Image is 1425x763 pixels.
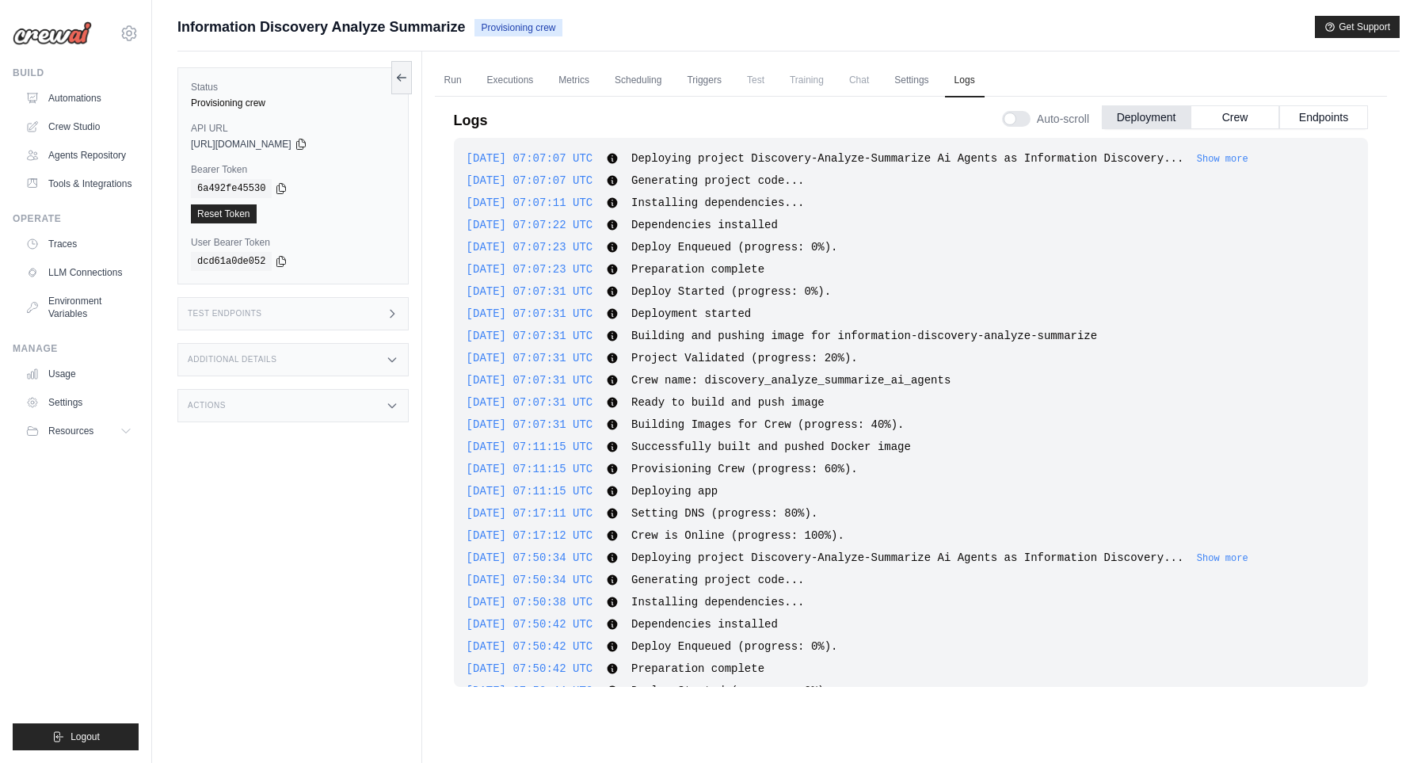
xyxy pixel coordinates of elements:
[188,309,262,319] h3: Test Endpoints
[467,574,593,586] span: [DATE] 07:50:34 UTC
[191,236,395,249] label: User Bearer Token
[478,64,543,97] a: Executions
[1197,552,1248,565] button: Show more
[631,152,1183,165] span: Deploying project Discovery-Analyze-Summarize Ai Agents as Information Discovery...
[677,64,731,97] a: Triggers
[945,64,985,97] a: Logs
[631,618,778,631] span: Dependencies installed
[191,81,395,93] label: Status
[467,596,593,608] span: [DATE] 07:50:38 UTC
[549,64,599,97] a: Metrics
[467,396,593,409] span: [DATE] 07:07:31 UTC
[454,109,488,132] p: Logs
[467,485,593,498] span: [DATE] 07:11:15 UTC
[13,723,139,750] button: Logout
[631,307,751,320] span: Deployment started
[467,196,593,209] span: [DATE] 07:07:11 UTC
[631,263,764,276] span: Preparation complete
[631,196,804,209] span: Installing dependencies...
[467,685,593,697] span: [DATE] 07:50:44 UTC
[19,361,139,387] a: Usage
[177,16,465,38] span: Information Discovery Analyze Summarize
[1279,105,1368,129] button: Endpoints
[467,551,593,564] span: [DATE] 07:50:34 UTC
[70,731,100,743] span: Logout
[13,21,92,45] img: Logo
[19,114,139,139] a: Crew Studio
[631,529,844,542] span: Crew is Online (progress: 100%).
[191,163,395,176] label: Bearer Token
[1191,105,1279,129] button: Crew
[631,662,764,675] span: Preparation complete
[191,179,272,198] code: 6a492fe45530
[1346,687,1425,763] iframe: Chat Widget
[467,285,593,298] span: [DATE] 07:07:31 UTC
[435,64,471,97] a: Run
[467,307,593,320] span: [DATE] 07:07:31 UTC
[631,441,911,453] span: Successfully built and pushed Docker image
[631,685,831,697] span: Deploy Started (progress: 0%).
[467,418,593,431] span: [DATE] 07:07:31 UTC
[631,241,837,254] span: Deploy Enqueued (progress: 0%).
[631,574,804,586] span: Generating project code...
[631,219,778,231] span: Dependencies installed
[467,219,593,231] span: [DATE] 07:07:22 UTC
[1197,153,1248,166] button: Show more
[19,231,139,257] a: Traces
[467,507,593,520] span: [DATE] 07:17:11 UTC
[1102,105,1191,129] button: Deployment
[631,352,858,364] span: Project Validated (progress: 20%).
[631,174,804,187] span: Generating project code...
[631,596,804,608] span: Installing dependencies...
[191,204,257,223] a: Reset Token
[474,19,562,36] span: Provisioning crew
[631,507,817,520] span: Setting DNS (progress: 80%).
[631,418,904,431] span: Building Images for Crew (progress: 40%).
[737,64,774,96] span: Test
[467,662,593,675] span: [DATE] 07:50:42 UTC
[191,97,395,109] div: Provisioning crew
[631,463,858,475] span: Provisioning Crew (progress: 60%).
[188,355,276,364] h3: Additional Details
[467,441,593,453] span: [DATE] 07:11:15 UTC
[19,418,139,444] button: Resources
[467,618,593,631] span: [DATE] 07:50:42 UTC
[1037,111,1089,127] span: Auto-scroll
[631,285,831,298] span: Deploy Started (progress: 0%).
[191,252,272,271] code: dcd61a0de052
[840,64,878,96] span: Chat is not available until the deployment is complete
[631,551,1183,564] span: Deploying project Discovery-Analyze-Summarize Ai Agents as Information Discovery...
[467,330,593,342] span: [DATE] 07:07:31 UTC
[467,529,593,542] span: [DATE] 07:17:12 UTC
[780,64,833,96] span: Training is not available until the deployment is complete
[467,352,593,364] span: [DATE] 07:07:31 UTC
[631,396,825,409] span: Ready to build and push image
[19,390,139,415] a: Settings
[467,174,593,187] span: [DATE] 07:07:07 UTC
[467,241,593,254] span: [DATE] 07:07:23 UTC
[191,138,291,151] span: [URL][DOMAIN_NAME]
[631,640,837,653] span: Deploy Enqueued (progress: 0%).
[467,263,593,276] span: [DATE] 07:07:23 UTC
[191,122,395,135] label: API URL
[467,640,593,653] span: [DATE] 07:50:42 UTC
[13,67,139,79] div: Build
[19,143,139,168] a: Agents Repository
[631,374,951,387] span: Crew name: discovery_analyze_summarize_ai_agents
[631,485,718,498] span: Deploying app
[19,288,139,326] a: Environment Variables
[19,260,139,285] a: LLM Connections
[885,64,938,97] a: Settings
[19,86,139,111] a: Automations
[48,425,93,437] span: Resources
[631,330,1097,342] span: Building and pushing image for information-discovery-analyze-summarize
[467,152,593,165] span: [DATE] 07:07:07 UTC
[188,401,226,410] h3: Actions
[467,463,593,475] span: [DATE] 07:11:15 UTC
[467,374,593,387] span: [DATE] 07:07:31 UTC
[13,212,139,225] div: Operate
[19,171,139,196] a: Tools & Integrations
[1315,16,1400,38] button: Get Support
[605,64,671,97] a: Scheduling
